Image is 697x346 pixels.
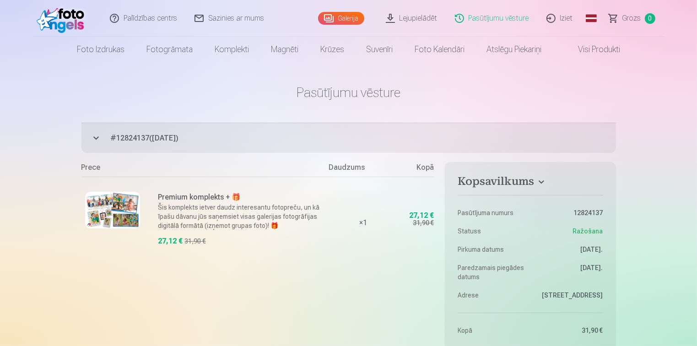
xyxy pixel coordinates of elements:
[458,291,526,300] dt: Adrese
[185,237,206,246] div: 31,90 €
[158,236,183,247] div: 27,12 €
[309,37,355,62] a: Krūzes
[535,263,603,281] dd: [DATE].
[135,37,204,62] a: Fotogrāmata
[645,13,655,24] span: 0
[81,162,329,177] div: Prece
[475,37,552,62] a: Atslēgu piekariņi
[397,162,434,177] div: Kopā
[458,326,526,335] dt: Kopā
[158,203,324,230] p: Šis komplekts ietver daudz interesantu fotopreču, un kā īpašu dāvanu jūs saņemsiet visas galerija...
[622,13,641,24] span: Grozs
[535,291,603,300] dd: [STREET_ADDRESS]
[458,175,603,191] button: Kopsavilkums
[355,37,404,62] a: Suvenīri
[66,37,135,62] a: Foto izdrukas
[409,213,434,218] div: 27,12 €
[111,133,616,144] span: # 12824137 ( [DATE] )
[37,4,89,33] img: /fa1
[458,263,526,281] dt: Paredzamais piegādes datums
[204,37,260,62] a: Komplekti
[458,208,526,217] dt: Pasūtījuma numurs
[260,37,309,62] a: Magnēti
[458,245,526,254] dt: Pirkuma datums
[81,84,616,101] h1: Pasūtījumu vēsture
[158,192,324,203] h6: Premium komplekts + 🎁
[329,177,397,269] div: × 1
[318,12,364,25] a: Galerija
[535,208,603,217] dd: 12824137
[535,326,603,335] dd: 31,90 €
[81,123,616,153] button: #12824137([DATE])
[85,192,140,228] img: Premium komplekts + 🎁
[413,218,434,227] div: 31,90 €
[552,37,631,62] a: Visi produkti
[573,227,603,236] span: Ražošana
[329,162,397,177] div: Daudzums
[458,227,526,236] dt: Statuss
[535,245,603,254] dd: [DATE].
[404,37,475,62] a: Foto kalendāri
